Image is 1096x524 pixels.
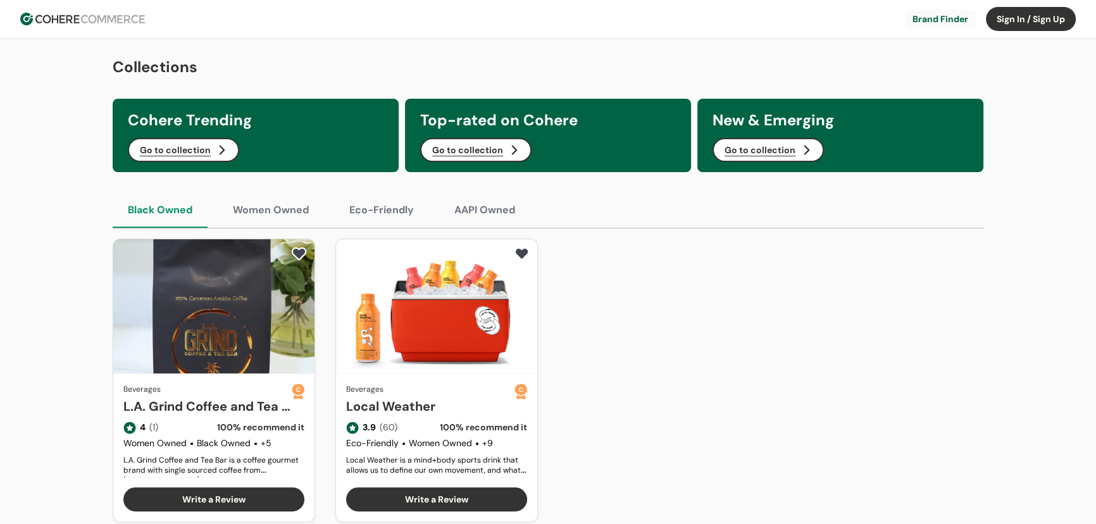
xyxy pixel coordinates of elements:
[123,397,292,416] a: L.A. Grind Coffee and Tea Bar
[334,192,429,228] button: Eco-Friendly
[289,244,309,263] button: add to favorite
[420,109,676,132] h3: Top-rated on Cohere
[420,138,532,162] button: Go to collection
[439,192,530,228] button: AAPI Owned
[123,487,304,511] button: Write a Review
[511,244,532,263] button: add to favorite
[218,192,324,228] button: Women Owned
[128,138,239,162] button: Go to collection
[986,7,1076,31] button: Sign In / Sign Up
[113,56,983,78] h2: Collections
[113,192,208,228] button: Black Owned
[713,109,968,132] h3: New & Emerging
[128,109,383,132] h3: Cohere Trending
[346,397,514,416] a: Local Weather
[713,138,824,162] button: Go to collection
[20,13,145,25] img: Cohere Logo
[346,487,527,511] button: Write a Review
